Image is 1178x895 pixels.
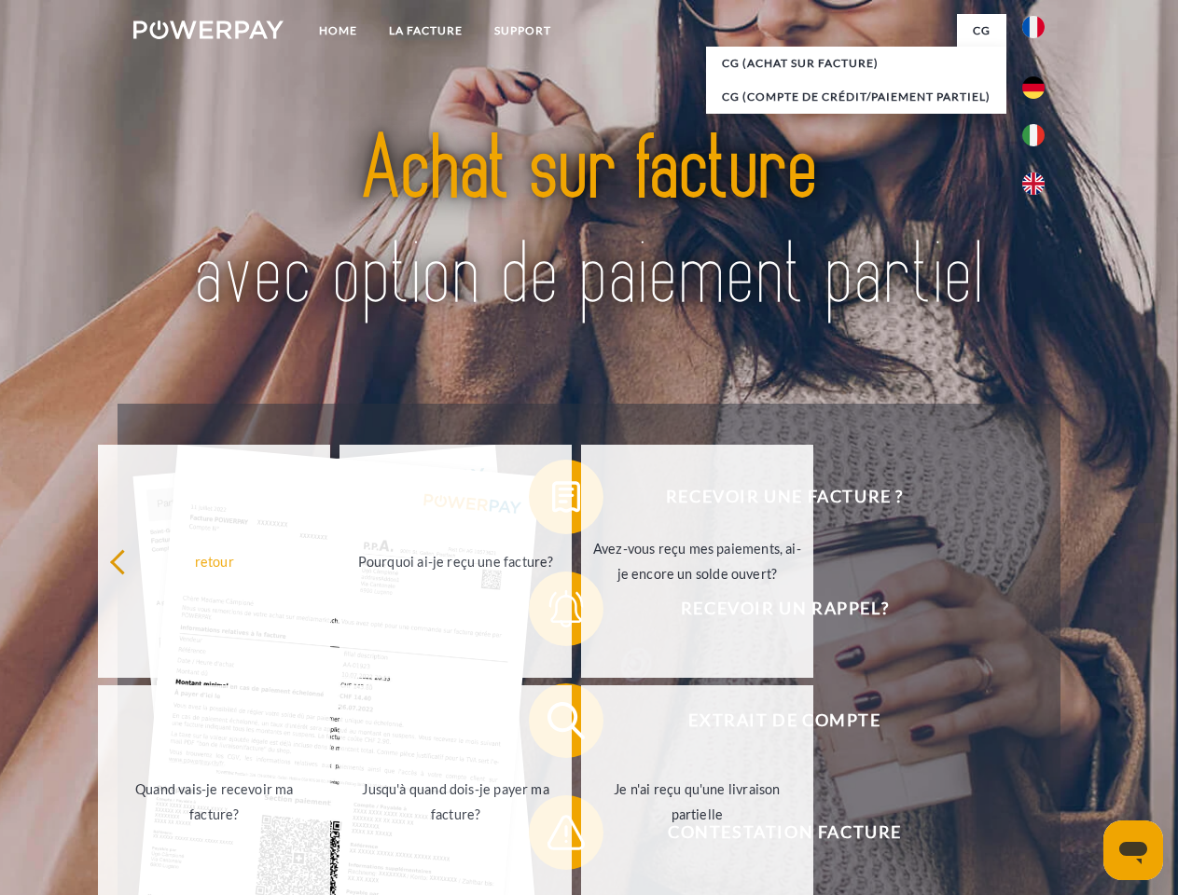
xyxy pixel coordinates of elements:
[592,536,802,586] div: Avez-vous reçu mes paiements, ai-je encore un solde ouvert?
[1022,124,1045,146] img: it
[303,14,373,48] a: Home
[581,445,813,678] a: Avez-vous reçu mes paiements, ai-je encore un solde ouvert?
[1103,820,1163,880] iframe: Bouton de lancement de la fenêtre de messagerie
[478,14,567,48] a: Support
[592,777,802,827] div: Je n'ai reçu qu'une livraison partielle
[957,14,1006,48] a: CG
[706,47,1006,80] a: CG (achat sur facture)
[133,21,284,39] img: logo-powerpay-white.svg
[706,80,1006,114] a: CG (Compte de crédit/paiement partiel)
[109,548,319,573] div: retour
[351,777,561,827] div: Jusqu'à quand dois-je payer ma facture?
[109,777,319,827] div: Quand vais-je recevoir ma facture?
[1022,16,1045,38] img: fr
[351,548,561,573] div: Pourquoi ai-je reçu une facture?
[178,89,1000,357] img: title-powerpay_fr.svg
[1022,76,1045,99] img: de
[373,14,478,48] a: LA FACTURE
[1022,172,1045,195] img: en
